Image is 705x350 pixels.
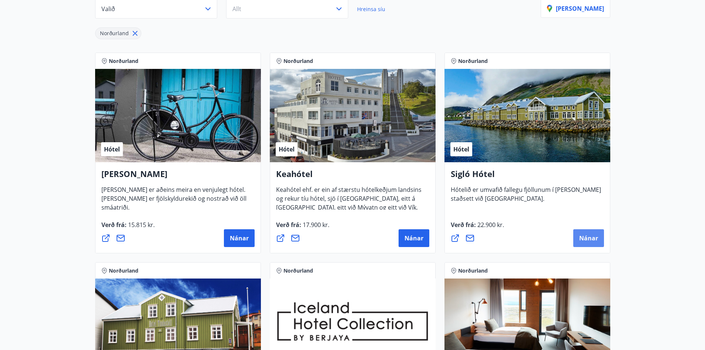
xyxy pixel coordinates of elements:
[458,57,488,65] span: Norðurland
[547,4,604,13] p: [PERSON_NAME]
[301,221,329,229] span: 17.900 kr.
[276,168,429,185] h4: Keahótel
[357,6,385,13] span: Hreinsa síu
[104,145,120,153] span: Hótel
[109,57,138,65] span: Norðurland
[279,145,295,153] span: Hótel
[404,234,423,242] span: Nánar
[276,186,422,235] span: Keahótel ehf. er ein af stærstu hótelkeðjum landsins og rekur tíu hótel, sjö í [GEOGRAPHIC_DATA],...
[283,57,313,65] span: Norðurland
[451,221,504,235] span: Verð frá :
[100,30,129,37] span: Norðurland
[579,234,598,242] span: Nánar
[127,221,155,229] span: 15.815 kr.
[109,267,138,274] span: Norðurland
[101,168,255,185] h4: [PERSON_NAME]
[476,221,504,229] span: 22.900 kr.
[399,229,429,247] button: Nánar
[101,5,115,13] span: Valið
[101,221,155,235] span: Verð frá :
[451,186,601,209] span: Hótelið er umvafið fallegu fjöllunum í [PERSON_NAME] staðsett við [GEOGRAPHIC_DATA].
[232,5,241,13] span: Allt
[451,168,604,185] h4: Sigló Hótel
[283,267,313,274] span: Norðurland
[230,234,249,242] span: Nánar
[458,267,488,274] span: Norðurland
[95,27,141,39] div: Norðurland
[453,145,469,153] span: Hótel
[224,229,255,247] button: Nánar
[573,229,604,247] button: Nánar
[101,186,246,217] span: [PERSON_NAME] er aðeins meira en venjulegt hótel. [PERSON_NAME] er fjölskyldurekið og nostrað við...
[276,221,329,235] span: Verð frá :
